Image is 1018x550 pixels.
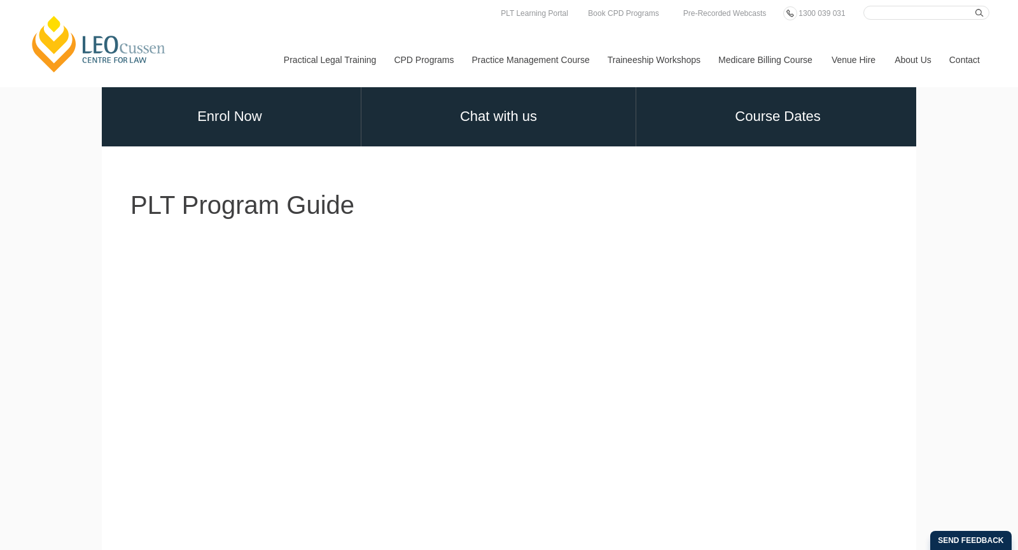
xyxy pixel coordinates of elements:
[636,87,919,146] a: Course Dates
[498,6,571,20] a: PLT Learning Portal
[798,9,845,18] span: 1300 039 031
[933,465,986,518] iframe: LiveChat chat widget
[99,87,361,146] a: Enrol Now
[463,32,598,87] a: Practice Management Course
[709,32,822,87] a: Medicare Billing Course
[29,14,169,74] a: [PERSON_NAME] Centre for Law
[822,32,885,87] a: Venue Hire
[885,32,940,87] a: About Us
[361,87,636,146] a: Chat with us
[598,32,709,87] a: Traineeship Workshops
[384,32,462,87] a: CPD Programs
[274,32,385,87] a: Practical Legal Training
[130,191,888,219] h1: PLT Program Guide
[940,32,989,87] a: Contact
[680,6,770,20] a: Pre-Recorded Webcasts
[585,6,662,20] a: Book CPD Programs
[795,6,848,20] a: 1300 039 031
